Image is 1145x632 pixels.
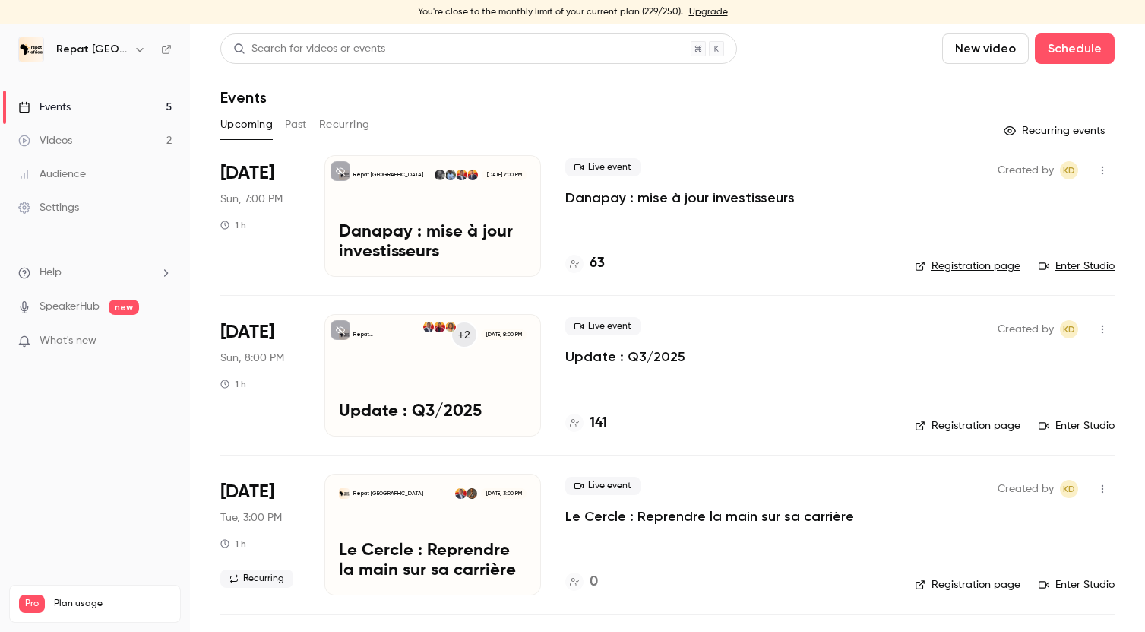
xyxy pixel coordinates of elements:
li: help-dropdown-opener [18,265,172,281]
span: Live event [565,158,641,176]
div: Settings [18,200,79,215]
div: Events [18,100,71,115]
span: Live event [565,477,641,495]
button: New video [942,33,1029,64]
a: SpeakerHub [40,299,100,315]
img: Hannah Dehauteur [467,488,477,499]
span: Live event [565,317,641,335]
span: Created by [998,161,1054,179]
img: Repat Africa [19,37,43,62]
span: Sun, 8:00 PM [220,351,284,366]
img: Demba Dembele [445,170,456,180]
img: Kara Diaby [423,322,434,332]
div: Sep 28 Sun, 8:00 PM (Europe/Brussels) [220,314,300,436]
span: KD [1063,480,1075,498]
div: Search for videos or events [233,41,385,57]
p: Repat [GEOGRAPHIC_DATA] [353,331,422,338]
img: Moussa Dembele [435,170,445,180]
p: Le Cercle : Reprendre la main sur sa carrière [339,541,527,581]
span: Created by [998,480,1054,498]
div: Sep 28 Sun, 7:00 PM (Europe/Paris) [220,155,300,277]
button: Past [285,113,307,137]
span: [DATE] 3:00 PM [481,488,526,499]
p: Repat [GEOGRAPHIC_DATA] [353,171,423,179]
a: Update : Q3/2025Repat [GEOGRAPHIC_DATA]+2Aïssatou Konaté-TraoréFatoumata DiaKara Diaby[DATE] 8:00... [324,314,541,436]
button: Recurring events [997,119,1115,143]
span: KD [1063,320,1075,338]
button: Recurring [319,113,370,137]
a: Registration page [915,418,1020,434]
button: Schedule [1035,33,1115,64]
a: 0 [565,572,598,592]
span: [DATE] [220,480,274,504]
a: 141 [565,413,607,434]
span: [DATE] 8:00 PM [481,329,526,340]
div: 1 h [220,378,246,390]
span: Kara Diaby [1060,320,1078,338]
img: Le Cercle : Reprendre la main sur sa carrière [339,488,350,499]
h6: Repat [GEOGRAPHIC_DATA] [56,42,128,57]
p: Repat [GEOGRAPHIC_DATA] [353,490,423,497]
p: Danapay : mise à jour investisseurs [339,223,527,262]
a: Danapay : mise à jour investisseurs [565,189,795,207]
a: Le Cercle : Reprendre la main sur sa carrièreRepat [GEOGRAPHIC_DATA]Hannah DehauteurKara Diaby[DA... [324,474,541,595]
iframe: Noticeable Trigger [153,335,172,348]
img: Mounir Telkass [467,170,478,180]
span: Plan usage [54,598,171,610]
a: Enter Studio [1039,418,1115,434]
span: What's new [40,333,96,349]
div: 1 h [220,538,246,550]
a: 63 [565,253,605,274]
span: Pro [19,595,45,613]
span: Kara Diaby [1060,161,1078,179]
span: [DATE] 7:00 PM [482,170,526,180]
div: 1 h [220,219,246,231]
a: Registration page [915,259,1020,274]
span: Recurring [220,570,293,588]
span: Created by [998,320,1054,338]
span: Tue, 3:00 PM [220,510,282,526]
img: Kara Diaby [455,488,466,499]
div: Sep 30 Tue, 1:00 PM (Africa/Abidjan) [220,474,300,595]
img: Aïssatou Konaté-Traoré [445,322,456,332]
p: Update : Q3/2025 [339,402,527,422]
h4: 141 [590,413,607,434]
span: Kara Diaby [1060,480,1078,498]
img: Fatoumata Dia [434,322,444,332]
a: Update : Q3/2025 [565,348,685,366]
img: Kara Diaby [456,170,467,180]
span: KD [1063,161,1075,179]
h4: 63 [590,253,605,274]
span: new [109,300,139,315]
a: Le Cercle : Reprendre la main sur sa carrière [565,507,854,526]
a: Registration page [915,577,1020,592]
a: Danapay : mise à jour investisseursRepat [GEOGRAPHIC_DATA]Mounir TelkassKara DiabyDemba DembeleMo... [324,155,541,277]
h4: 0 [590,572,598,592]
h1: Events [220,88,267,106]
a: Enter Studio [1039,259,1115,274]
span: Sun, 7:00 PM [220,192,283,207]
div: Audience [18,167,86,182]
button: Upcoming [220,113,273,137]
span: [DATE] [220,320,274,345]
span: Help [40,265,62,281]
a: Upgrade [689,6,728,18]
span: [DATE] [220,161,274,186]
div: Videos [18,133,72,148]
a: Enter Studio [1039,577,1115,592]
div: +2 [451,321,478,348]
